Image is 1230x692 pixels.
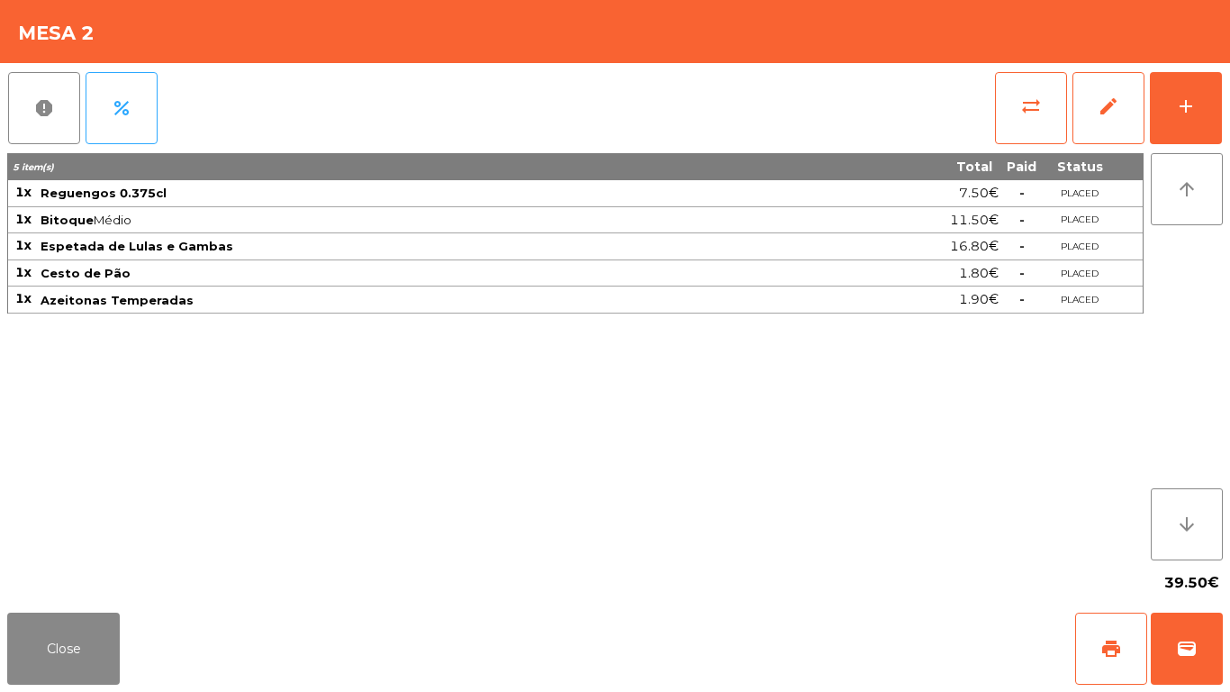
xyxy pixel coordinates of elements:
span: 1x [15,290,32,306]
span: report [33,97,55,119]
td: PLACED [1044,287,1116,314]
th: Paid [999,153,1044,180]
span: 11.50€ [950,208,999,232]
button: edit [1072,72,1144,144]
span: - [1019,291,1025,307]
span: - [1019,238,1025,254]
span: - [1019,185,1025,201]
div: add [1175,96,1197,117]
button: add [1150,72,1222,144]
span: 39.50€ [1164,569,1219,596]
button: arrow_downward [1151,488,1223,560]
span: sync_alt [1020,96,1042,117]
th: Total [803,153,999,180]
td: PLACED [1044,260,1116,287]
span: 7.50€ [959,181,999,205]
td: PLACED [1044,207,1116,234]
span: 16.80€ [950,234,999,259]
span: percent [111,97,132,119]
button: Close [7,613,120,685]
span: Cesto de Pão [41,266,131,280]
span: Bitoque [41,213,94,227]
span: edit [1098,96,1119,117]
i: arrow_upward [1176,178,1198,200]
td: PLACED [1044,180,1116,207]
span: Azeitonas Temperadas [41,293,194,307]
span: 1.80€ [959,261,999,286]
button: report [8,72,80,144]
span: 1.90€ [959,287,999,312]
span: Espetada de Lulas e Gambas [41,239,233,253]
span: - [1019,212,1025,228]
span: 1x [15,264,32,280]
span: 5 item(s) [13,161,54,173]
button: print [1075,613,1147,685]
td: PLACED [1044,233,1116,260]
button: arrow_upward [1151,153,1223,225]
button: sync_alt [995,72,1067,144]
i: arrow_downward [1176,514,1198,535]
span: 1x [15,184,32,200]
th: Status [1044,153,1116,180]
span: wallet [1176,638,1198,660]
h4: Mesa 2 [18,20,95,47]
span: Reguengos 0.375cl [41,186,167,200]
span: print [1100,638,1122,660]
span: - [1019,265,1025,281]
button: percent [86,72,158,144]
span: 1x [15,211,32,227]
button: wallet [1151,613,1223,685]
span: 1x [15,237,32,253]
span: Médio [41,213,801,227]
